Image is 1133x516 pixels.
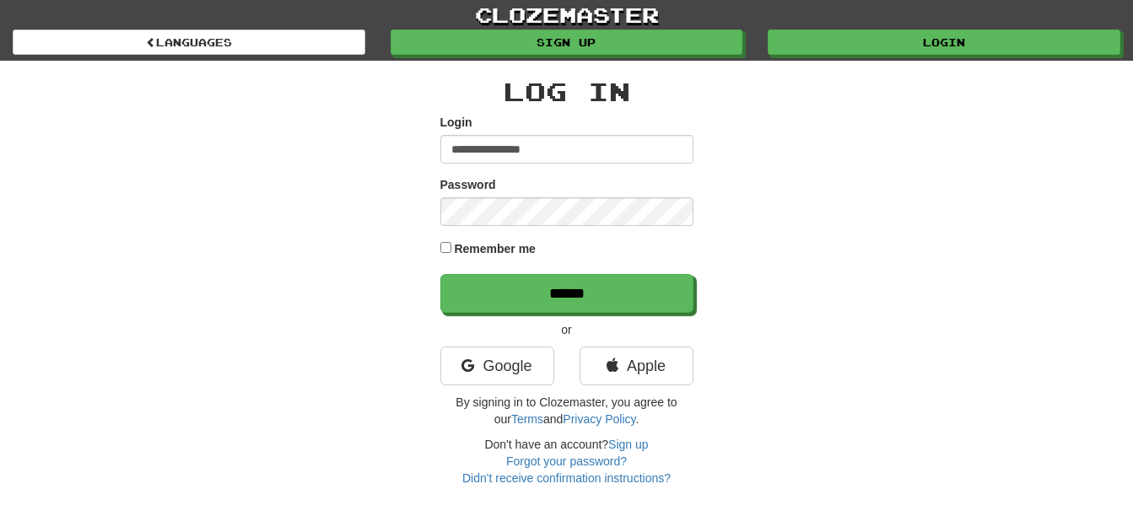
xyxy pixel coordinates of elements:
a: Login [768,30,1120,55]
a: Terms [511,412,543,426]
p: or [440,321,693,338]
h2: Log In [440,78,693,105]
label: Login [440,114,472,131]
a: Sign up [391,30,743,55]
label: Password [440,176,496,193]
p: By signing in to Clozemaster, you agree to our and . [440,394,693,427]
a: Apple [580,347,693,385]
a: Sign up [608,438,648,451]
a: Privacy Policy [563,412,635,426]
a: Google [440,347,554,385]
a: Didn't receive confirmation instructions? [462,471,671,485]
a: Languages [13,30,365,55]
a: Forgot your password? [506,454,627,468]
label: Remember me [454,240,536,257]
div: Don't have an account? [440,436,693,486]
